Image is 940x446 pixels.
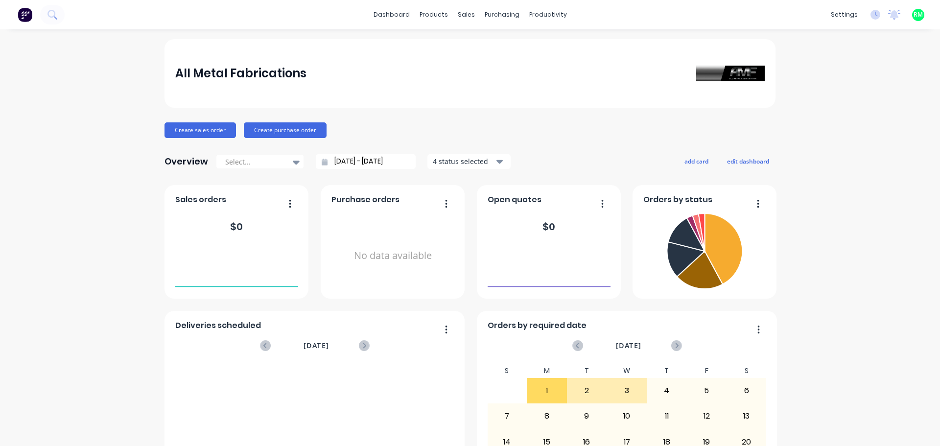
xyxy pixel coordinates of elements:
div: purchasing [480,7,524,22]
span: Sales orders [175,194,226,206]
button: edit dashboard [721,155,775,167]
div: Overview [164,152,208,171]
div: 4 status selected [433,156,494,166]
div: W [607,364,647,378]
button: Create sales order [164,122,236,138]
div: 10 [607,404,646,428]
div: 1 [527,378,566,403]
div: 4 [647,378,686,403]
img: Factory [18,7,32,22]
div: F [686,364,727,378]
span: Purchase orders [331,194,399,206]
div: 12 [687,404,726,428]
div: products [415,7,453,22]
button: 4 status selected [427,154,511,169]
button: Create purchase order [244,122,327,138]
div: 13 [727,404,766,428]
button: add card [678,155,715,167]
span: Open quotes [488,194,541,206]
span: Orders by required date [488,320,587,331]
div: All Metal Fabrications [175,64,306,83]
span: Orders by status [643,194,712,206]
div: 5 [687,378,726,403]
div: T [647,364,687,378]
span: [DATE] [304,340,329,351]
div: productivity [524,7,572,22]
div: 3 [607,378,646,403]
div: S [727,364,767,378]
div: sales [453,7,480,22]
div: $ 0 [542,219,555,234]
div: $ 0 [230,219,243,234]
div: settings [826,7,863,22]
span: [DATE] [616,340,641,351]
div: 6 [727,378,766,403]
div: 7 [488,404,527,428]
div: M [527,364,567,378]
div: 8 [527,404,566,428]
img: All Metal Fabrications [696,66,765,81]
div: No data available [331,210,454,302]
a: dashboard [369,7,415,22]
div: 2 [567,378,607,403]
div: 11 [647,404,686,428]
div: S [487,364,527,378]
span: RM [914,10,923,19]
div: 9 [567,404,607,428]
div: T [567,364,607,378]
